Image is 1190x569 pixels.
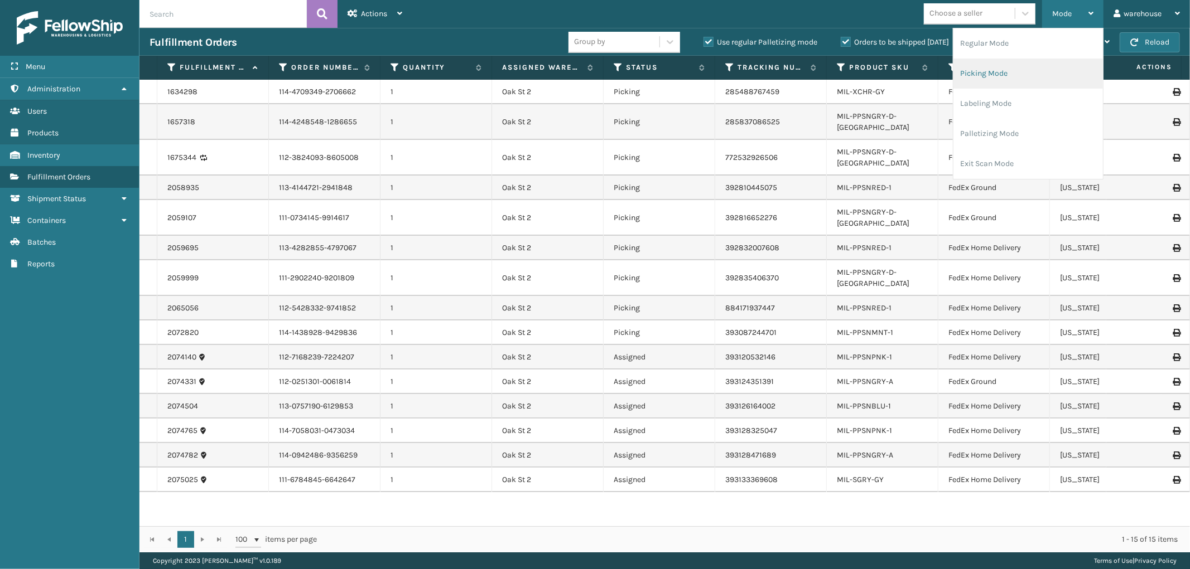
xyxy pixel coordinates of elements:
a: 1675344 [167,152,196,163]
a: 2072820 [167,327,199,338]
a: 772532926506 [725,153,778,162]
span: items per page [235,531,317,548]
span: Fulfillment Orders [27,172,90,182]
td: Assigned [604,468,715,492]
a: 2065056 [167,303,199,314]
i: Print Label [1173,184,1179,192]
td: Assigned [604,419,715,443]
td: FedEx Home Delivery [938,345,1050,369]
i: Print Label [1173,476,1179,484]
span: Shipment Status [27,194,86,203]
td: 113-4282855-4797067 [269,236,380,260]
td: [US_STATE] [1050,419,1162,443]
td: 1 [380,140,492,176]
a: MIL-SGRY-GY [837,475,884,484]
td: Oak St 2 [492,394,604,419]
td: 113-4144721-2941848 [269,176,380,200]
span: Actions [1101,58,1179,76]
td: 1 [380,369,492,394]
a: 285488767459 [725,87,779,96]
td: 1 [380,468,492,492]
td: FedEx Home Delivery [938,260,1050,296]
i: Print Label [1173,244,1179,252]
a: 2075025 [167,474,198,485]
td: 112-7168239-7224207 [269,345,380,369]
a: MIL-PPSNRED-1 [837,183,892,192]
td: Assigned [604,394,715,419]
td: Oak St 2 [492,80,604,104]
td: Picking [604,140,715,176]
td: Picking [604,260,715,296]
td: Picking [604,296,715,320]
td: 114-4248548-1286655 [269,104,380,140]
td: FedEx Home Delivery [938,104,1050,140]
td: Oak St 2 [492,200,604,236]
h3: Fulfillment Orders [150,36,237,49]
td: FedEx Home Delivery [938,419,1050,443]
a: 2074140 [167,352,196,363]
a: MIL-PPSNRED-1 [837,243,892,252]
span: 100 [235,534,252,545]
div: Choose a seller [929,8,982,20]
div: 1 - 15 of 15 items [333,534,1178,545]
a: 2059999 [167,273,199,284]
span: Inventory [27,150,60,160]
span: Products [27,128,59,138]
li: Exit Scan Mode [953,149,1103,179]
td: [US_STATE] [1050,236,1162,260]
td: [US_STATE] [1050,140,1162,176]
span: Containers [27,216,66,225]
a: MIL-PPSNGRY-D-[GEOGRAPHIC_DATA] [837,111,909,132]
span: Administration [27,84,80,94]
td: 1 [380,320,492,345]
label: Tracking Number [738,62,805,72]
td: [US_STATE] [1050,296,1162,320]
div: | [1094,552,1177,569]
i: Print Label [1173,88,1179,96]
td: Oak St 2 [492,296,604,320]
a: 2074504 [167,401,198,412]
a: 392832007608 [725,243,779,252]
i: Print Label [1173,214,1179,222]
td: [US_STATE] [1050,176,1162,200]
td: [US_STATE] [1050,345,1162,369]
td: 1 [380,345,492,369]
td: 1 [380,443,492,468]
a: 2074782 [167,450,198,461]
i: Print Label [1173,274,1179,282]
td: 114-4709349-2706662 [269,80,380,104]
a: MIL-PPSNGRY-A [837,377,893,386]
td: FedEx Ground [938,369,1050,394]
td: 1 [380,419,492,443]
a: 1634298 [167,86,197,98]
label: Quantity [403,62,470,72]
a: 392816652276 [725,213,777,222]
i: Print Label [1173,427,1179,435]
td: Oak St 2 [492,345,604,369]
td: FedEx Home Delivery [938,468,1050,492]
td: [US_STATE] [1050,200,1162,236]
td: 112-0251301-0061814 [269,369,380,394]
span: Mode [1052,9,1072,18]
td: FedEx Home Delivery [938,394,1050,419]
td: 1 [380,200,492,236]
td: Assigned [604,443,715,468]
td: Oak St 2 [492,176,604,200]
a: 393120532146 [725,352,775,362]
td: FedEx Ground [938,176,1050,200]
td: 114-0942486-9356259 [269,443,380,468]
a: 393126164002 [725,401,775,411]
td: Oak St 2 [492,104,604,140]
a: 1657318 [167,116,195,128]
i: Print Label [1173,378,1179,386]
a: 285837086525 [725,117,780,127]
td: Picking [604,200,715,236]
a: MIL-XCHR-GY [837,87,885,96]
a: 2058935 [167,182,199,193]
i: Print Label [1173,402,1179,410]
td: Oak St 2 [492,260,604,296]
span: Batches [27,237,56,247]
td: FedEx Home Delivery [938,443,1050,468]
a: 2059107 [167,212,196,223]
a: MIL-PPSNGRY-D-[GEOGRAPHIC_DATA] [837,147,909,168]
